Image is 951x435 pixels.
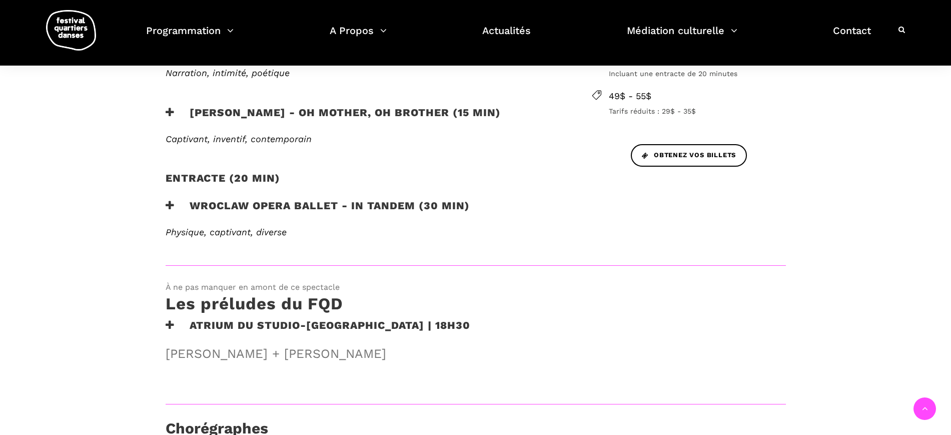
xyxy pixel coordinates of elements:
span: Narration, intimité, poétique [166,68,290,78]
h3: Atrium du Studio-[GEOGRAPHIC_DATA] | 18h30 [166,319,470,344]
span: À ne pas manquer en amont de ce spectacle [166,281,786,294]
span: Tarifs réduits : 29$ - 35$ [609,106,786,117]
a: Actualités [482,22,531,52]
a: Médiation culturelle [627,22,737,52]
span: [PERSON_NAME] + [PERSON_NAME] [166,344,572,364]
a: Obtenez vos billets [631,144,747,167]
span: Incluant une entracte de 20 minutes [609,68,786,79]
img: logo-fqd-med [46,10,96,51]
i: Physique, captivant, diverse [166,227,287,237]
em: Captivant, inventif, contemporain [166,134,312,144]
a: Programmation [146,22,234,52]
a: A Propos [330,22,387,52]
a: Contact [833,22,871,52]
h3: [PERSON_NAME] - Oh mother, oh brother (15 min) [166,106,501,131]
h1: Les préludes du FQD [166,294,343,319]
span: 49$ - 55$ [609,89,786,104]
span: Obtenez vos billets [642,150,736,161]
h2: Entracte (20 min) [166,172,280,197]
h3: Wroclaw Opera Ballet - In Tandem (30 min) [166,199,470,224]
